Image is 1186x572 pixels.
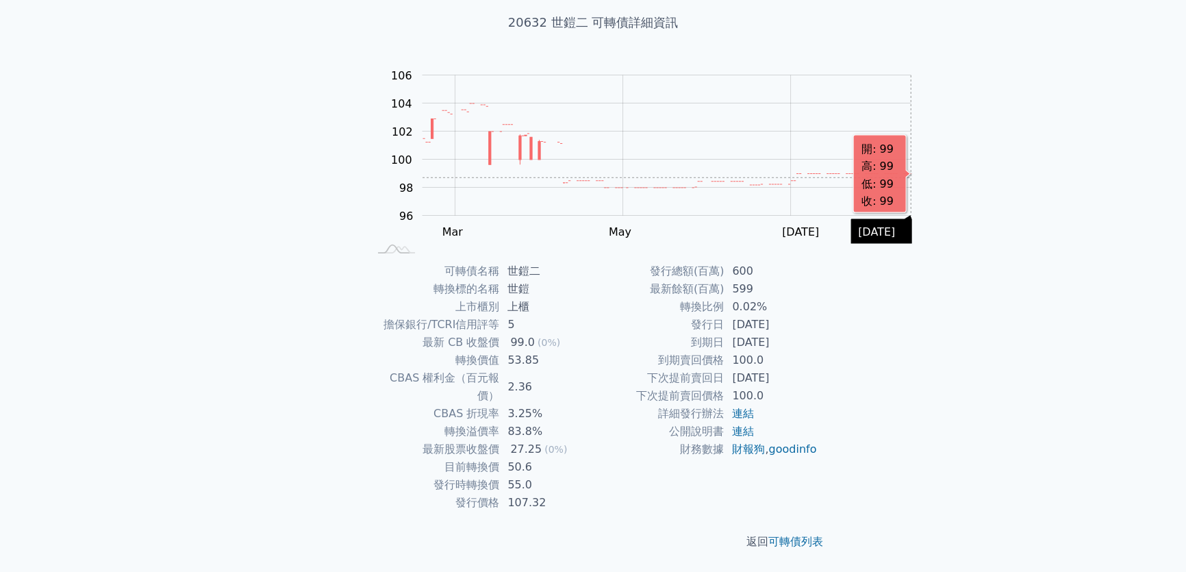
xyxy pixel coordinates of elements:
[499,262,593,280] td: 世鎧二
[768,443,816,456] a: goodinfo
[391,97,412,110] tspan: 104
[724,351,818,369] td: 100.0
[724,440,818,458] td: ,
[383,69,931,238] g: Chart
[399,210,413,223] tspan: 96
[499,369,593,405] td: 2.36
[507,440,544,458] div: 27.25
[368,440,499,458] td: 最新股票收盤價
[593,298,724,316] td: 轉換比例
[544,444,567,455] span: (0%)
[499,405,593,423] td: 3.25%
[782,225,819,238] tspan: [DATE]
[368,351,499,369] td: 轉換價值
[724,280,818,298] td: 599
[368,334,499,351] td: 最新 CB 收盤價
[593,405,724,423] td: 詳細發行辦法
[368,476,499,494] td: 發行時轉換價
[499,423,593,440] td: 83.8%
[352,13,834,32] h1: 20632 世鎧二 可轉債詳細資訊
[538,337,560,348] span: (0%)
[368,458,499,476] td: 目前轉換價
[768,535,823,548] a: 可轉債列表
[507,334,538,351] div: 99.0
[499,476,593,494] td: 55.0
[368,280,499,298] td: 轉換標的名稱
[593,369,724,387] td: 下次提前賣回日
[368,262,499,280] td: 可轉債名稱
[499,458,593,476] td: 50.6
[499,494,593,512] td: 107.32
[352,534,834,550] p: 返回
[724,316,818,334] td: [DATE]
[368,298,499,316] td: 上市櫃別
[399,182,413,195] tspan: 98
[593,334,724,351] td: 到期日
[499,280,593,298] td: 世鎧
[593,351,724,369] td: 到期賣回價格
[499,316,593,334] td: 5
[442,225,464,238] tspan: Mar
[368,423,499,440] td: 轉換溢價率
[724,334,818,351] td: [DATE]
[593,423,724,440] td: 公開說明書
[593,280,724,298] td: 最新餘額(百萬)
[391,153,412,166] tspan: 100
[368,369,499,405] td: CBAS 權利金（百元報價）
[499,351,593,369] td: 53.85
[1118,506,1186,572] iframe: Chat Widget
[724,262,818,280] td: 600
[368,494,499,512] td: 發行價格
[593,440,724,458] td: 財務數據
[732,443,765,456] a: 財報狗
[1118,506,1186,572] div: 聊天小工具
[593,387,724,405] td: 下次提前賣回價格
[392,125,413,138] tspan: 102
[593,316,724,334] td: 發行日
[732,407,754,420] a: 連結
[724,387,818,405] td: 100.0
[368,405,499,423] td: CBAS 折現率
[724,369,818,387] td: [DATE]
[368,316,499,334] td: 擔保銀行/TCRI信用評等
[499,298,593,316] td: 上櫃
[609,225,631,238] tspan: May
[724,298,818,316] td: 0.02%
[593,262,724,280] td: 發行總額(百萬)
[732,425,754,438] a: 連結
[391,69,412,82] tspan: 106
